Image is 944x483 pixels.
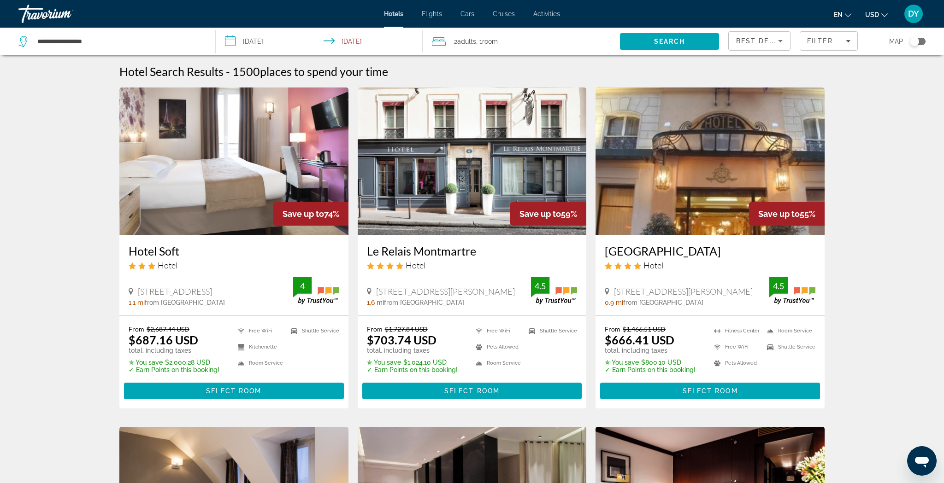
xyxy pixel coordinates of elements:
div: 74% [273,202,348,226]
li: Fitness Center [709,325,762,337]
a: Cars [460,10,474,17]
li: Shuttle Service [524,325,577,337]
p: $800.10 USD [605,359,696,366]
span: 1.6 mi [367,299,384,306]
p: total, including taxes [605,347,696,354]
ins: $666.41 USD [605,333,674,347]
button: Select Room [600,383,820,399]
li: Pets Allowed [709,357,762,369]
a: Flights [422,10,442,17]
li: Free WiFi [709,341,762,353]
button: Filters [800,31,858,51]
h2: 1500 [232,64,388,78]
a: Activities [533,10,560,17]
div: 4.5 [769,280,788,291]
button: Toggle map [903,37,926,46]
a: [GEOGRAPHIC_DATA] [605,244,815,258]
div: 4.5 [531,280,549,291]
span: ✮ You save [605,359,639,366]
iframe: Button to launch messaging window [907,446,937,476]
span: From [367,325,383,333]
img: Hotel Soft [119,87,348,235]
ins: $687.16 USD [129,333,198,347]
img: Hotel St Pétersbourg Opéra & Spa [596,87,825,235]
span: from [GEOGRAPHIC_DATA] [384,299,464,306]
span: from [GEOGRAPHIC_DATA] [145,299,225,306]
span: From [605,325,620,333]
button: Change language [834,8,851,21]
div: 4 [293,280,312,291]
span: USD [865,11,879,18]
a: Select Room [124,385,344,395]
span: Map [889,35,903,48]
span: [STREET_ADDRESS] [138,286,212,297]
a: Select Room [362,385,582,395]
span: Save up to [283,209,324,219]
span: Hotel [158,260,177,270]
a: Hotel Soft [129,244,339,258]
span: ✮ You save [129,359,163,366]
span: Hotel [406,260,425,270]
p: total, including taxes [129,347,219,354]
p: $1,024.10 USD [367,359,458,366]
span: Search [654,38,685,45]
span: [STREET_ADDRESS][PERSON_NAME] [614,286,753,297]
span: places to spend your time [260,64,388,78]
span: en [834,11,843,18]
a: Select Room [600,385,820,395]
span: Best Deals [736,37,784,45]
button: Change currency [865,8,888,21]
img: TrustYou guest rating badge [293,277,339,304]
li: Kitchenette [233,341,286,353]
span: Adults [457,38,476,45]
del: $2,687.44 USD [147,325,189,333]
a: Travorium [18,2,111,26]
div: 59% [510,202,586,226]
a: Cruises [493,10,515,17]
del: $1,727.84 USD [385,325,428,333]
span: [STREET_ADDRESS][PERSON_NAME] [376,286,515,297]
h1: Hotel Search Results [119,64,224,78]
div: 55% [749,202,825,226]
li: Room Service [762,325,815,337]
span: Room [482,38,498,45]
li: Shuttle Service [286,325,339,337]
span: - [226,64,230,78]
img: TrustYou guest rating badge [531,277,577,304]
button: User Menu [902,4,926,23]
span: Filter [807,37,833,45]
li: Room Service [471,357,524,369]
img: TrustYou guest rating badge [769,277,815,304]
button: Select Room [124,383,344,399]
ins: $703.74 USD [367,333,437,347]
span: From [129,325,144,333]
a: Le Relais Montmartre [367,244,578,258]
li: Free WiFi [471,325,524,337]
button: Search [620,33,719,50]
img: Le Relais Montmartre [358,87,587,235]
div: 3 star Hotel [129,260,339,270]
input: Search hotel destination [36,35,201,48]
span: Save up to [758,209,800,219]
span: Hotels [384,10,403,17]
button: Select check in and out date [216,28,422,55]
div: 4 star Hotel [367,260,578,270]
li: Shuttle Service [762,341,815,353]
li: Pets Allowed [471,341,524,353]
span: ✮ You save [367,359,401,366]
p: $2,000.28 USD [129,359,219,366]
span: Hotel [643,260,663,270]
span: from [GEOGRAPHIC_DATA] [623,299,703,306]
span: DY [908,9,919,18]
mat-select: Sort by [736,35,783,47]
del: $1,466.51 USD [623,325,666,333]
